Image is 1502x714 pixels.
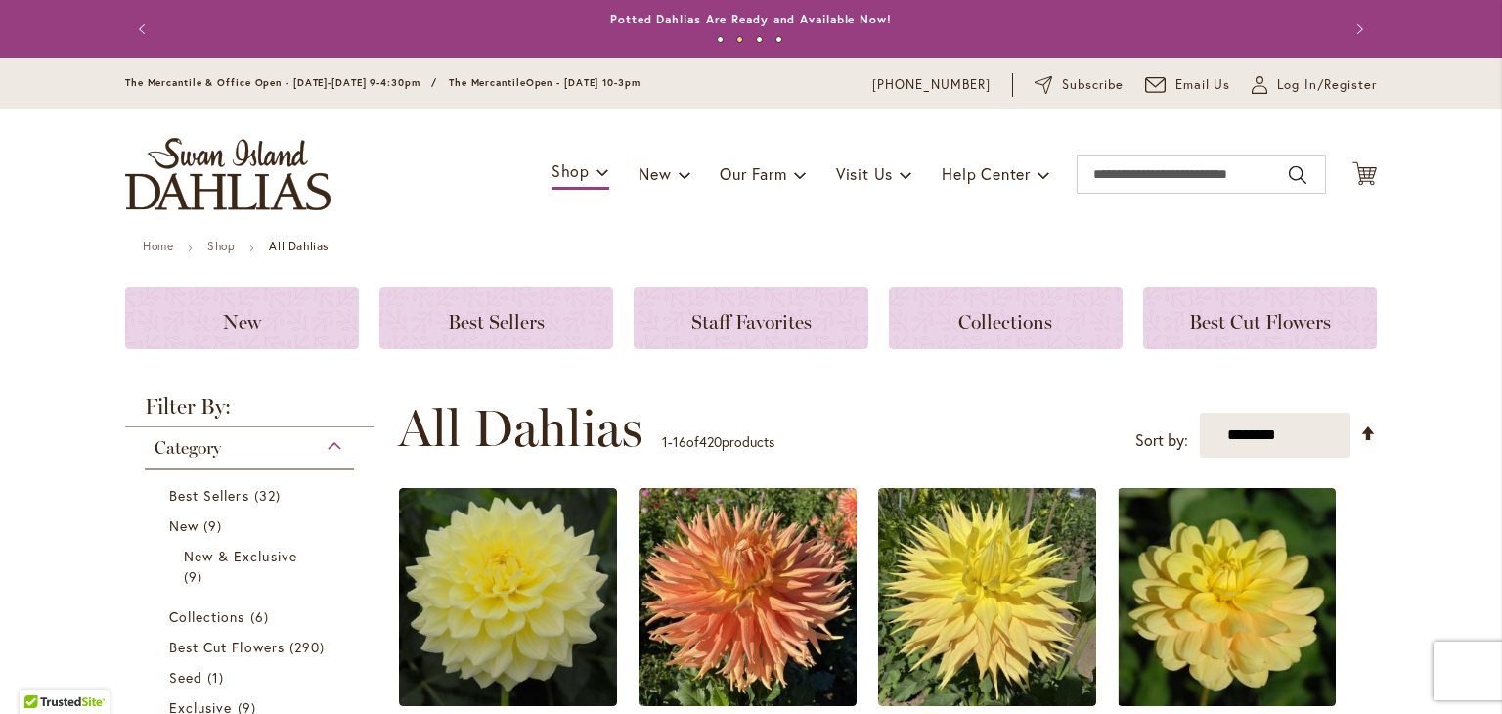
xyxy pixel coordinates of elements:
[699,432,722,451] span: 420
[184,566,207,587] span: 9
[223,310,261,334] span: New
[169,486,249,505] span: Best Sellers
[878,692,1096,710] a: AC Jeri
[169,638,285,656] span: Best Cut Flowers
[1145,75,1231,95] a: Email Us
[207,239,235,253] a: Shop
[169,668,202,687] span: Seed
[958,310,1052,334] span: Collections
[1252,75,1377,95] a: Log In/Register
[125,76,526,89] span: The Mercantile & Office Open - [DATE]-[DATE] 9-4:30pm / The Mercantile
[184,546,320,587] a: New &amp; Exclusive
[836,163,893,184] span: Visit Us
[143,239,173,253] a: Home
[639,163,671,184] span: New
[775,36,782,43] button: 4 of 4
[872,75,991,95] a: [PHONE_NUMBER]
[1189,310,1331,334] span: Best Cut Flowers
[889,287,1123,349] a: Collections
[448,310,545,334] span: Best Sellers
[691,310,812,334] span: Staff Favorites
[552,160,590,181] span: Shop
[125,396,374,427] strong: Filter By:
[1135,423,1188,459] label: Sort by:
[1035,75,1124,95] a: Subscribe
[379,287,613,349] a: Best Sellers
[1175,75,1231,95] span: Email Us
[269,239,329,253] strong: All Dahlias
[169,515,334,536] a: New
[634,287,867,349] a: Staff Favorites
[169,516,199,535] span: New
[254,485,286,506] span: 32
[399,692,617,710] a: A-Peeling
[942,163,1031,184] span: Help Center
[662,432,668,451] span: 1
[169,485,334,506] a: Best Sellers
[756,36,763,43] button: 3 of 4
[736,36,743,43] button: 2 of 4
[169,667,334,688] a: Seed
[720,163,786,184] span: Our Farm
[398,399,642,458] span: All Dahlias
[125,10,164,49] button: Previous
[169,606,334,627] a: Collections
[1062,75,1124,95] span: Subscribe
[1338,10,1377,49] button: Next
[125,287,359,349] a: New
[184,547,297,565] span: New & Exclusive
[250,606,274,627] span: 6
[610,12,892,26] a: Potted Dahlias Are Ready and Available Now!
[1277,75,1377,95] span: Log In/Register
[717,36,724,43] button: 1 of 4
[125,138,331,210] a: store logo
[1118,488,1336,706] img: AHOY MATEY
[15,645,69,699] iframe: Launch Accessibility Center
[526,76,641,89] span: Open - [DATE] 10-3pm
[169,607,245,626] span: Collections
[203,515,227,536] span: 9
[399,488,617,706] img: A-Peeling
[878,488,1096,706] img: AC Jeri
[155,437,221,459] span: Category
[169,637,334,657] a: Best Cut Flowers
[639,488,857,706] img: AC BEN
[639,692,857,710] a: AC BEN
[1143,287,1377,349] a: Best Cut Flowers
[673,432,686,451] span: 16
[662,426,774,458] p: - of products
[1118,692,1336,710] a: AHOY MATEY
[207,667,229,688] span: 1
[289,637,330,657] span: 290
